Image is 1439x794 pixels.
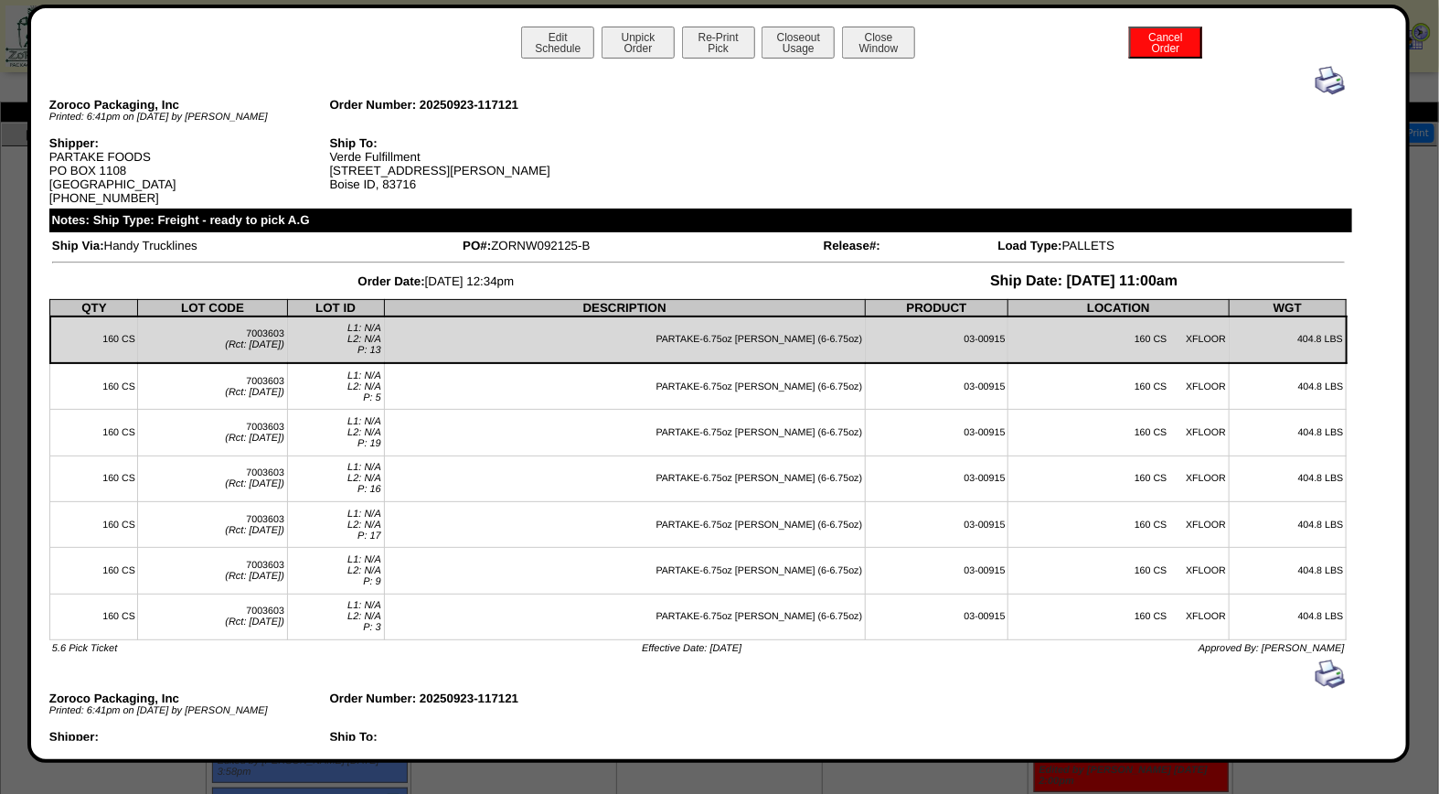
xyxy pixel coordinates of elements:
div: Printed: 6:41pm on [DATE] by [PERSON_NAME] [49,112,330,123]
td: 03-00915 [865,594,1007,639]
td: PARTAKE-6.75oz [PERSON_NAME] (6-6.75oz) [384,501,865,547]
div: Printed: 6:41pm on [DATE] by [PERSON_NAME] [49,705,330,716]
span: Ship Via: [52,239,104,252]
td: 03-00915 [865,410,1007,456]
td: 160 CS [50,410,138,456]
td: 7003603 [138,548,287,594]
button: CancelOrder [1129,27,1202,59]
td: 160 CS XFLOOR [1008,594,1229,639]
span: Effective Date: [DATE] [642,643,741,654]
td: 160 CS XFLOOR [1008,363,1229,410]
td: 03-00915 [865,317,1007,363]
div: Order Number: 20250923-117121 [329,98,610,112]
td: 7003603 [138,501,287,547]
th: LOT ID [287,299,384,317]
td: [DATE] 12:34pm [51,273,821,291]
th: DESCRIPTION [384,299,865,317]
a: CloseWindow [840,41,917,55]
th: LOT CODE [138,299,287,317]
td: 404.8 LBS [1229,456,1346,501]
span: L1: N/A L2: N/A P: 13 [347,323,381,356]
td: 160 CS XFLOOR [1008,317,1229,363]
td: 404.8 LBS [1229,594,1346,639]
td: 404.8 LBS [1229,410,1346,456]
span: L1: N/A L2: N/A P: 16 [347,462,381,495]
div: Order Number: 20250923-117121 [329,692,610,705]
span: Release#: [824,239,880,252]
td: PARTAKE-6.75oz [PERSON_NAME] (6-6.75oz) [384,548,865,594]
td: 160 CS [50,548,138,594]
div: Shipper: [49,136,330,150]
th: PRODUCT [865,299,1007,317]
td: 160 CS [50,317,138,363]
div: Ship To: [329,730,610,744]
td: 160 CS [50,456,138,501]
div: Verde Fulfillment [STREET_ADDRESS][PERSON_NAME] Boise ID, 83716 [329,136,610,191]
span: L1: N/A L2: N/A P: 17 [347,509,381,542]
td: PARTAKE-6.75oz [PERSON_NAME] (6-6.75oz) [384,317,865,363]
td: 03-00915 [865,363,1007,410]
td: PARTAKE-6.75oz [PERSON_NAME] (6-6.75oz) [384,456,865,501]
button: CloseWindow [842,27,915,59]
div: PARTAKE FOODS PO BOX 1108 [GEOGRAPHIC_DATA] [PHONE_NUMBER] [49,136,330,205]
span: (Rct: [DATE]) [225,478,284,489]
span: L1: N/A L2: N/A P: 9 [347,554,381,587]
button: CloseoutUsage [762,27,835,59]
span: L1: N/A L2: N/A P: 3 [347,600,381,633]
span: L1: N/A L2: N/A P: 5 [347,370,381,403]
td: 160 CS XFLOOR [1008,501,1229,547]
span: Approved By: [PERSON_NAME] [1199,643,1345,654]
span: PO#: [463,239,491,252]
td: 03-00915 [865,501,1007,547]
td: PARTAKE-6.75oz [PERSON_NAME] (6-6.75oz) [384,363,865,410]
img: print.gif [1316,66,1345,95]
button: Re-PrintPick [682,27,755,59]
td: 160 CS [50,363,138,410]
div: Zoroco Packaging, Inc [49,98,330,112]
td: PARTAKE-6.75oz [PERSON_NAME] (6-6.75oz) [384,594,865,639]
span: Ship Date: [DATE] 11:00am [990,274,1178,289]
span: (Rct: [DATE]) [225,525,284,536]
td: 404.8 LBS [1229,501,1346,547]
td: PARTAKE-6.75oz [PERSON_NAME] (6-6.75oz) [384,410,865,456]
button: UnpickOrder [602,27,675,59]
td: Handy Trucklines [51,238,460,253]
div: Ship To: [329,136,610,150]
span: Order Date: [357,274,424,288]
td: 404.8 LBS [1229,548,1346,594]
th: QTY [50,299,138,317]
td: 7003603 [138,410,287,456]
span: L1: N/A L2: N/A P: 19 [347,416,381,449]
th: LOCATION [1008,299,1229,317]
td: 160 CS XFLOOR [1008,456,1229,501]
span: (Rct: [DATE]) [225,339,284,350]
div: Notes: Ship Type: Freight - ready to pick A.G [49,209,1352,232]
div: Zoroco Packaging, Inc [49,692,330,705]
td: 7003603 [138,594,287,639]
td: 03-00915 [865,548,1007,594]
span: (Rct: [DATE]) [225,571,284,582]
td: ZORNW092125-B [462,238,821,253]
td: 160 CS XFLOOR [1008,548,1229,594]
button: EditSchedule [521,27,594,59]
span: (Rct: [DATE]) [225,617,284,628]
div: Verde Fulfillment [STREET_ADDRESS][PERSON_NAME] Boise ID, 83716 [329,730,610,785]
td: 7003603 [138,456,287,501]
td: 404.8 LBS [1229,363,1346,410]
td: 7003603 [138,317,287,363]
div: Shipper: [49,730,330,744]
td: PALLETS [997,238,1346,253]
td: 404.8 LBS [1229,317,1346,363]
td: 03-00915 [865,456,1007,501]
td: 160 CS XFLOOR [1008,410,1229,456]
th: WGT [1229,299,1346,317]
td: 160 CS [50,501,138,547]
img: print.gif [1316,660,1345,689]
td: 160 CS [50,594,138,639]
span: (Rct: [DATE]) [225,433,284,444]
span: Load Type: [998,239,1062,252]
span: (Rct: [DATE]) [225,387,284,398]
td: 7003603 [138,363,287,410]
span: 5.6 Pick Ticket [52,643,117,654]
